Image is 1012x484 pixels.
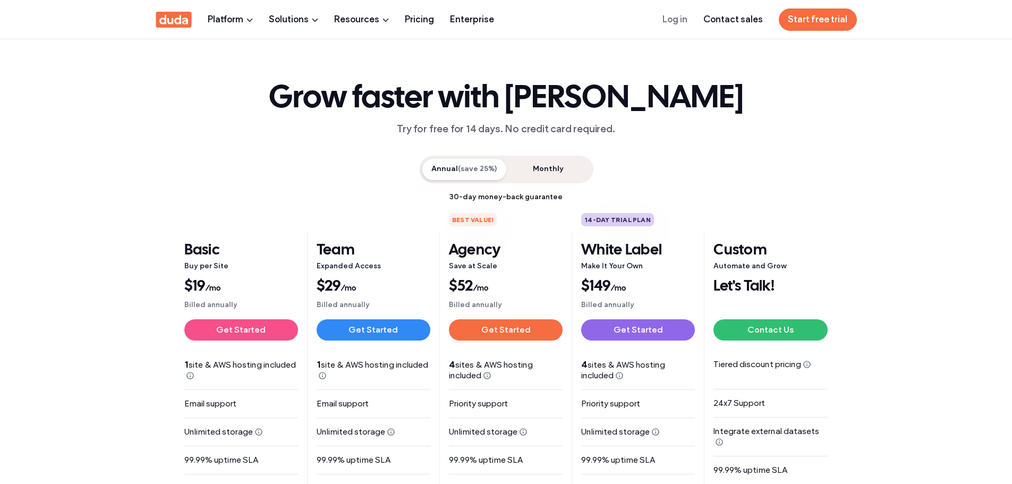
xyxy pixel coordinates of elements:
span: 4 [449,359,455,370]
div: 14-Day Trial Plan [581,213,654,226]
span: Billed annually [449,301,502,309]
div: Automate and Grow [713,261,828,271]
div: Monthly [506,159,590,180]
p: Unlimited storage [449,427,563,446]
p: Priority support [581,398,695,418]
div: Let's Talk! [713,279,828,295]
h1: Grow faster with [PERSON_NAME] [11,81,1001,116]
div: Buy per Site [184,261,298,271]
div: Basic [184,241,220,260]
div: Best Value! [449,213,497,226]
p: Unlimited storage [581,427,695,446]
p: Unlimited storage [184,427,298,446]
p: sites & AWS hosting included [581,359,695,390]
div: Annual [422,159,506,180]
a: Get Started [317,319,430,341]
p: 99.99% uptime SLA [184,455,298,474]
p: Integrate external datasets [713,426,828,456]
div: Agency [449,241,501,260]
span: /mo [610,285,626,292]
p: site & AWS hosting included [317,359,430,390]
p: Email support [317,398,430,418]
span: $29 [317,279,430,295]
span: $52 [449,279,563,295]
p: site & AWS hosting included [184,359,298,390]
div: Save at Scale [449,261,563,271]
p: 24x7 Support [713,398,828,418]
a: Get Started [184,319,298,341]
span: Billed annually [581,301,634,309]
span: $19 [184,279,298,295]
span: (save 25%) [458,164,497,173]
div: Expanded Access [317,261,430,271]
strong: 1 [184,359,189,370]
strong: 1 [317,359,321,370]
p: 99.99% uptime SLA [581,455,695,474]
p: Priority support [449,398,563,418]
p: Tiered discount pricing [713,359,828,389]
span: $149 [581,279,695,295]
a: Get Started [449,319,563,341]
div: Custom [713,241,767,260]
a: Contact Us [713,319,828,341]
a: Get Started [581,319,695,341]
div: Make It Your Own [581,261,695,271]
span: /mo [473,285,488,292]
div: Try for free for 14 days. No credit card required. [278,122,735,137]
p: 99.99% uptime SLA [449,455,563,474]
span: /mo [341,285,356,292]
div: 30-day money-back guarantee [175,191,837,202]
span: /mo [205,285,220,292]
p: sites & AWS hosting included [449,359,563,390]
span: Billed annually [317,301,370,309]
div: Team [317,241,354,260]
div: White Label [581,241,662,260]
span: Billed annually [184,301,237,309]
p: Email support [184,398,298,418]
a: Start free trial [779,9,857,31]
p: 99.99% uptime SLA [317,455,430,474]
span: 4 [581,359,588,370]
p: Unlimited storage [317,427,430,446]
